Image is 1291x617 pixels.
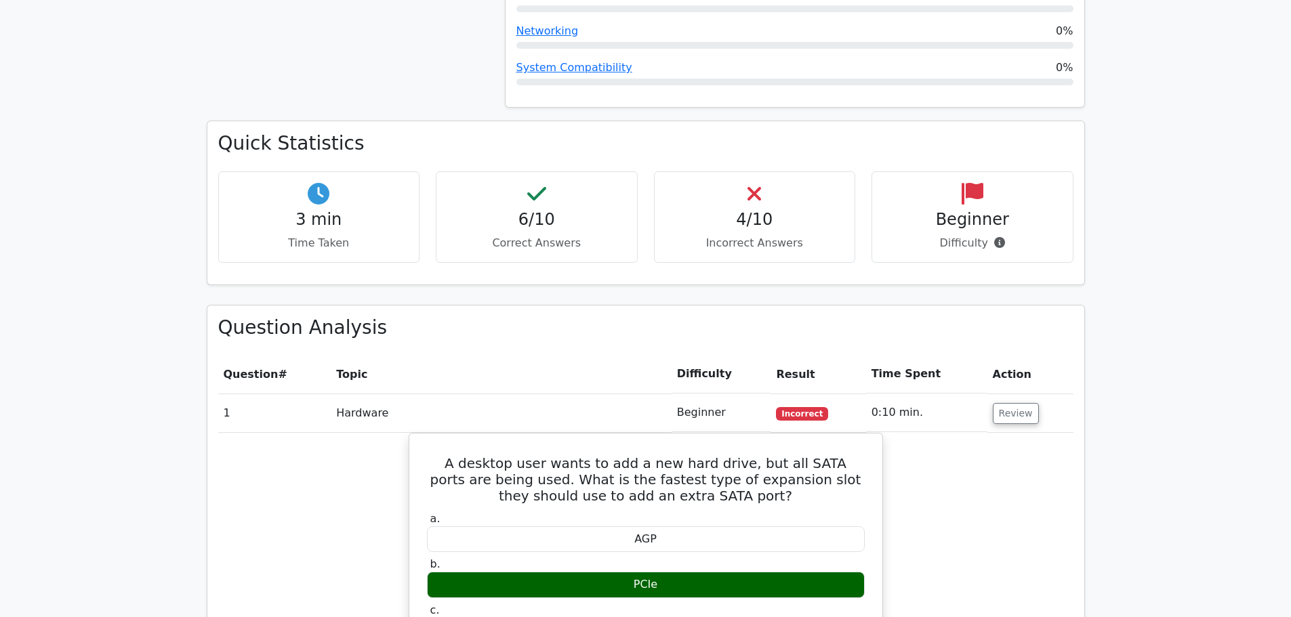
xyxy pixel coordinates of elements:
[230,210,409,230] h4: 3 min
[987,355,1073,393] th: Action
[430,512,440,525] span: a.
[1056,60,1073,76] span: 0%
[993,403,1039,424] button: Review
[224,368,279,381] span: Question
[883,235,1062,251] p: Difficulty
[665,210,844,230] h4: 4/10
[516,24,579,37] a: Networking
[331,355,672,393] th: Topic
[1056,23,1073,39] span: 0%
[430,557,440,570] span: b.
[672,393,771,432] td: Beginner
[447,235,626,251] p: Correct Answers
[866,393,987,432] td: 0:10 min.
[218,355,331,393] th: #
[516,61,632,74] a: System Compatibility
[218,393,331,432] td: 1
[331,393,672,432] td: Hardware
[447,210,626,230] h4: 6/10
[776,407,828,421] span: Incorrect
[430,603,440,616] span: c.
[218,132,1073,155] h3: Quick Statistics
[427,526,865,553] div: AGP
[426,455,866,504] h5: A desktop user wants to add a new hard drive, but all SATA ports are being used. What is the fast...
[218,316,1073,339] h3: Question Analysis
[771,355,865,393] th: Result
[866,355,987,393] th: Time Spent
[672,355,771,393] th: Difficulty
[665,235,844,251] p: Incorrect Answers
[230,235,409,251] p: Time Taken
[883,210,1062,230] h4: Beginner
[427,572,865,598] div: PCIe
